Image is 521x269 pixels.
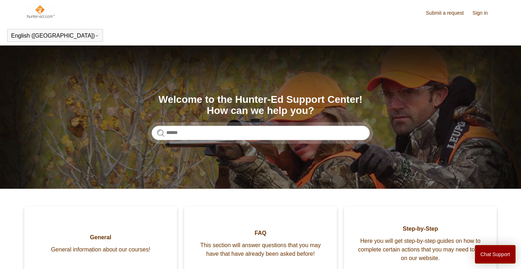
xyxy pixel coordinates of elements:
span: General information about our courses! [35,245,166,254]
input: Search [152,126,370,140]
span: FAQ [195,229,326,237]
button: English ([GEOGRAPHIC_DATA]) [11,33,99,39]
span: Here you will get step-by-step guides on how to complete certain actions that you may need to do ... [355,237,486,263]
span: Step-by-Step [355,225,486,233]
a: Sign in [472,9,495,17]
img: Hunter-Ed Help Center home page [26,4,55,19]
span: General [35,233,166,242]
a: Submit a request [426,9,471,17]
button: Chat Support [475,245,516,264]
h1: Welcome to the Hunter-Ed Support Center! How can we help you? [152,94,370,116]
span: This section will answer questions that you may have that have already been asked before! [195,241,326,258]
